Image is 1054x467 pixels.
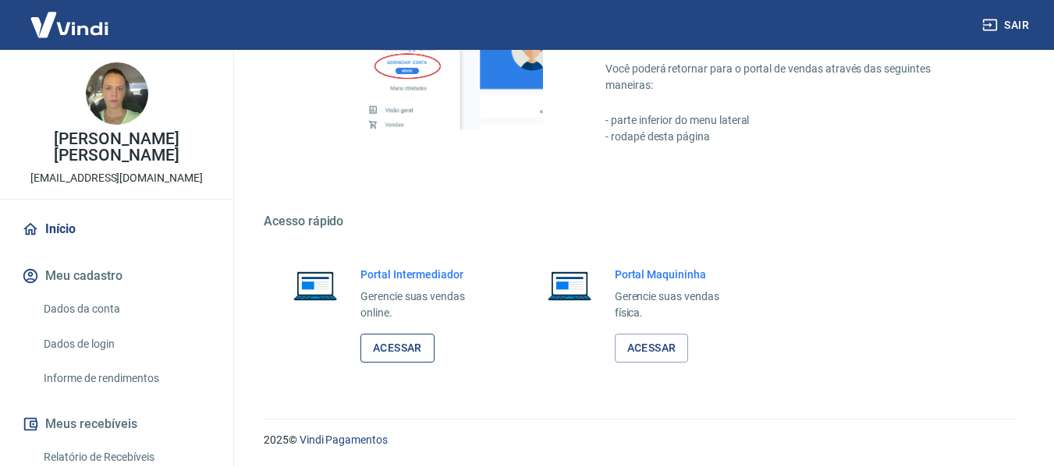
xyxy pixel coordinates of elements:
a: Dados de login [37,328,215,360]
button: Meus recebíveis [19,407,215,441]
a: Início [19,212,215,246]
button: Sair [979,11,1035,40]
img: Vindi [19,1,120,48]
a: Acessar [615,334,689,363]
p: 2025 © [264,432,1017,448]
a: Vindi Pagamentos [300,433,388,446]
h5: Acesso rápido [264,214,1017,229]
a: Dados da conta [37,293,215,325]
p: - parte inferior do menu lateral [605,112,979,129]
p: Gerencie suas vendas física. [615,288,744,321]
button: Meu cadastro [19,259,215,293]
img: Imagem de um notebook aberto [282,267,348,304]
p: [PERSON_NAME] [PERSON_NAME] [12,131,221,164]
img: Imagem de um notebook aberto [537,267,602,304]
h6: Portal Intermediador [360,267,490,282]
h6: Portal Maquininha [615,267,744,282]
a: Acessar [360,334,435,363]
p: [EMAIL_ADDRESS][DOMAIN_NAME] [30,170,203,186]
img: 15d61fe2-2cf3-463f-abb3-188f2b0ad94a.jpeg [86,62,148,125]
p: - rodapé desta página [605,129,979,145]
p: Você poderá retornar para o portal de vendas através das seguintes maneiras: [605,61,979,94]
p: Gerencie suas vendas online. [360,288,490,321]
a: Informe de rendimentos [37,363,215,394]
